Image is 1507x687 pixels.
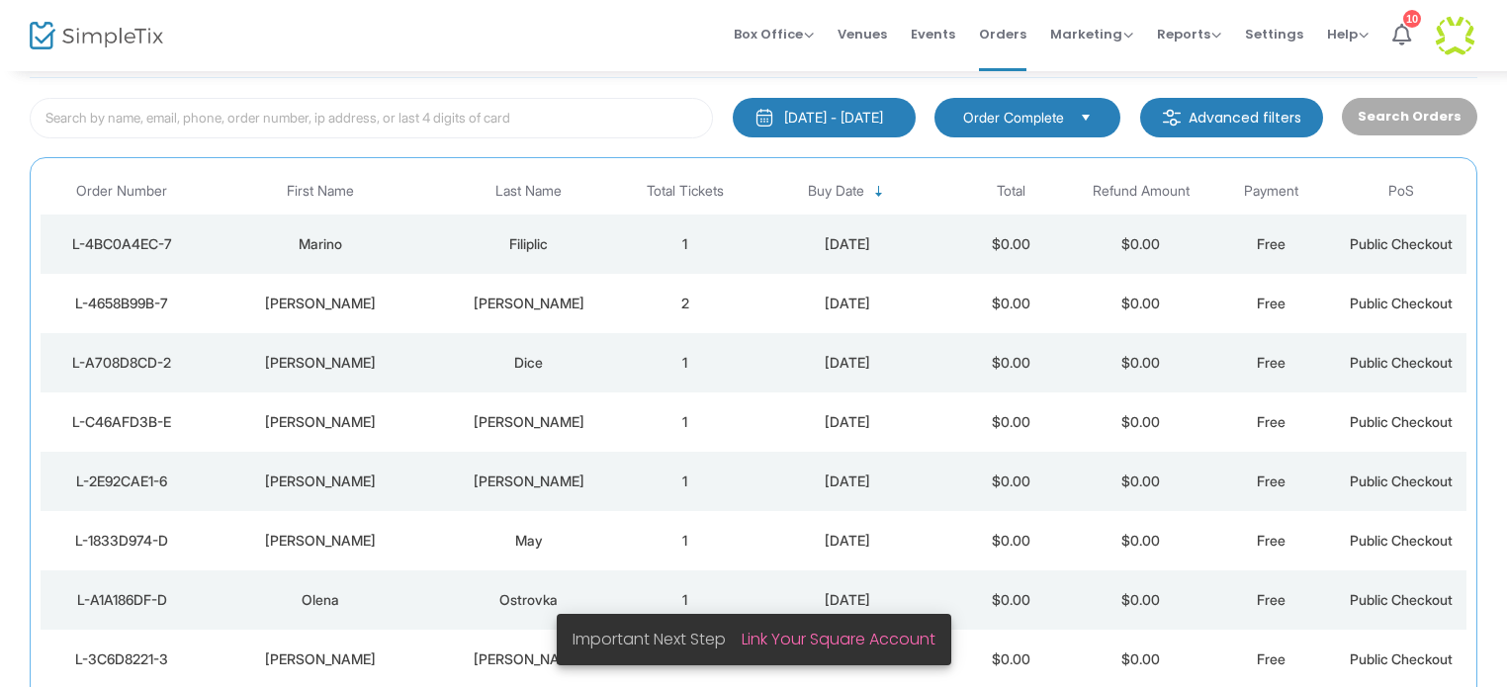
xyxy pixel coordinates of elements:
span: PoS [1388,183,1414,200]
span: First Name [287,183,354,200]
span: Events [911,9,955,59]
th: Refund Amount [1076,168,1206,215]
td: $0.00 [1076,215,1206,274]
m-button: Advanced filters [1140,98,1323,137]
span: Marketing [1050,25,1133,43]
span: Last Name [495,183,562,200]
span: Reports [1157,25,1221,43]
td: $0.00 [1076,333,1206,392]
td: 2 [620,274,751,333]
span: Order Complete [963,108,1064,128]
div: [DATE] - [DATE] [784,108,883,128]
span: Public Checkout [1350,354,1453,371]
div: Craig [209,294,433,313]
input: Search by name, email, phone, order number, ip address, or last 4 digits of card [30,98,713,138]
span: Public Checkout [1350,591,1453,608]
div: 2025-09-15 [755,234,941,254]
td: 1 [620,570,751,630]
div: Macher [443,294,615,313]
div: Ostrovka [443,590,615,610]
span: Free [1257,591,1285,608]
div: L-4BC0A4EC-7 [45,234,199,254]
span: Public Checkout [1350,532,1453,549]
div: L-3C6D8221-3 [45,649,199,669]
div: L-1833D974-D [45,531,199,551]
div: L-2E92CAE1-6 [45,472,199,491]
button: [DATE] - [DATE] [733,98,916,137]
div: Cardoza [443,472,615,491]
div: Christine [209,472,433,491]
span: Order Number [76,183,167,200]
td: $0.00 [945,570,1076,630]
span: Free [1257,650,1285,667]
span: Important Next Step [573,628,742,650]
span: Buy Date [808,183,864,200]
td: $0.00 [1076,392,1206,452]
div: 10 [1403,10,1421,28]
div: L-4658B99B-7 [45,294,199,313]
div: L-A708D8CD-2 [45,353,199,373]
span: Free [1257,295,1285,311]
span: Public Checkout [1350,295,1453,311]
div: Dice [443,353,615,373]
span: Public Checkout [1350,472,1453,489]
div: Jeff [209,531,433,551]
span: Sortable [871,184,887,200]
div: May [443,531,615,551]
span: Help [1327,25,1369,43]
span: Free [1257,532,1285,549]
td: $0.00 [945,215,1076,274]
td: 1 [620,333,751,392]
span: Free [1257,413,1285,430]
img: monthly [754,108,774,128]
th: Total Tickets [620,168,751,215]
div: 2025-09-15 [755,294,941,313]
td: $0.00 [1076,570,1206,630]
span: Public Checkout [1350,413,1453,430]
span: Orders [979,9,1026,59]
span: Public Checkout [1350,235,1453,252]
div: L-A1A186DF-D [45,590,199,610]
img: filter [1162,108,1182,128]
th: Total [945,168,1076,215]
td: $0.00 [945,392,1076,452]
span: Venues [838,9,887,59]
a: Link Your Square Account [742,628,935,650]
span: Free [1257,235,1285,252]
span: Free [1257,472,1285,489]
div: Filiplic [443,234,615,254]
div: 2025-09-15 [755,472,941,491]
td: 1 [620,215,751,274]
td: 1 [620,511,751,570]
span: Free [1257,354,1285,371]
td: $0.00 [945,274,1076,333]
span: Payment [1244,183,1298,200]
div: 2025-09-15 [755,412,941,432]
td: 1 [620,452,751,511]
span: Settings [1245,9,1303,59]
td: $0.00 [1076,274,1206,333]
div: L-C46AFD3B-E [45,412,199,432]
div: Parker [443,649,615,669]
td: $0.00 [1076,452,1206,511]
td: $0.00 [945,452,1076,511]
div: Marino [209,234,433,254]
div: Olena [209,590,433,610]
td: $0.00 [945,333,1076,392]
div: Murdoch [443,412,615,432]
div: Robert [209,353,433,373]
div: Steven [209,649,433,669]
td: 1 [620,392,751,452]
div: 2025-09-15 [755,531,941,551]
span: Box Office [734,25,814,43]
div: 2025-09-15 [755,353,941,373]
td: $0.00 [1076,511,1206,570]
div: Heidi [209,412,433,432]
button: Select [1072,107,1100,129]
td: $0.00 [945,511,1076,570]
span: Public Checkout [1350,650,1453,667]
